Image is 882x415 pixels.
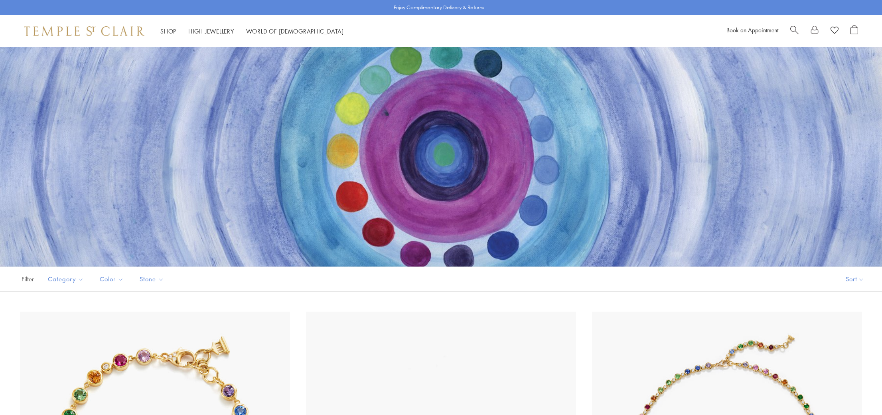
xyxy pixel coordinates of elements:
a: View Wishlist [831,25,839,37]
button: Stone [134,270,170,288]
button: Show sort by [828,267,882,291]
a: Search [790,25,799,37]
img: Temple St. Clair [24,26,144,36]
span: Stone [136,274,170,284]
a: High JewelleryHigh Jewellery [188,27,234,35]
a: Open Shopping Bag [850,25,858,37]
a: Book an Appointment [726,26,778,34]
button: Color [94,270,130,288]
iframe: Gorgias live chat messenger [842,377,874,407]
nav: Main navigation [160,26,344,36]
p: Enjoy Complimentary Delivery & Returns [394,4,484,12]
a: World of [DEMOGRAPHIC_DATA]World of [DEMOGRAPHIC_DATA] [246,27,344,35]
span: Category [44,274,90,284]
a: ShopShop [160,27,176,35]
button: Category [42,270,90,288]
span: Color [96,274,130,284]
